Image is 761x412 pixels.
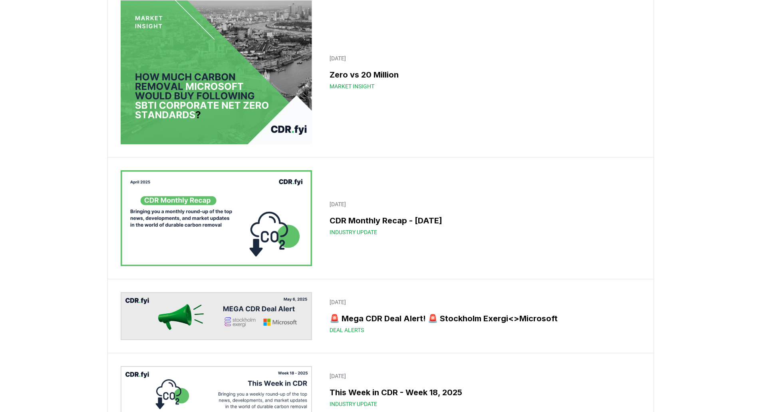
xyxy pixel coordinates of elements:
h3: This Week in CDR - Week 18, 2025 [330,386,636,398]
h3: CDR Monthly Recap - [DATE] [330,215,636,227]
span: Market Insight [330,82,374,90]
img: 🚨 Mega CDR Deal Alert! 🚨 Stockholm Exergi<>Microsoft blog post image [121,292,312,340]
span: Deal Alerts [330,326,364,334]
p: [DATE] [330,372,636,380]
h3: 🚨 Mega CDR Deal Alert! 🚨 Stockholm Exergi<>Microsoft [330,312,636,324]
a: [DATE]CDR Monthly Recap - [DATE]Industry Update [325,195,640,241]
p: [DATE] [330,200,636,208]
a: [DATE]Zero vs 20 MillionMarket Insight [325,50,640,95]
p: [DATE] [330,54,636,62]
a: [DATE]🚨 Mega CDR Deal Alert! 🚨 Stockholm Exergi<>MicrosoftDeal Alerts [325,293,640,339]
span: Industry Update [330,228,377,236]
h3: Zero vs 20 Million [330,69,636,81]
img: CDR Monthly Recap - April 2025 blog post image [121,170,312,266]
p: [DATE] [330,298,636,306]
span: Industry Update [330,400,377,408]
img: Zero vs 20 Million blog post image [121,0,312,144]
